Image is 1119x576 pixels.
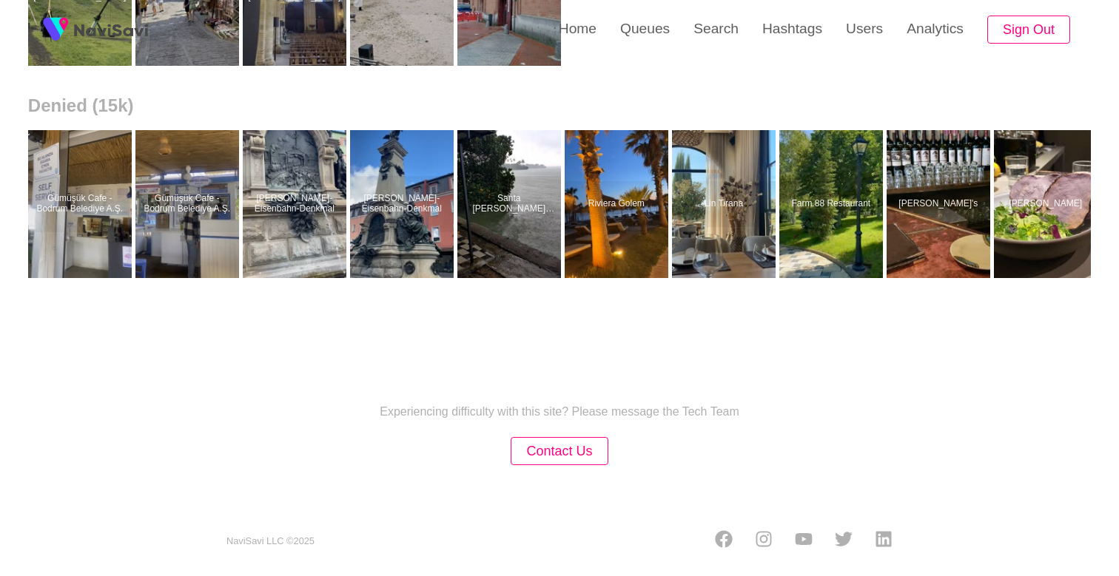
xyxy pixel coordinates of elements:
[135,130,243,278] a: Gümüşük Cafe - Bodrum Belediye A.Ş.Gümüşük Cafe - Bodrum Belediye A.Ş.
[835,530,853,552] a: Twitter
[779,130,887,278] a: Farm 88 RestaurantFarm 88 Restaurant
[380,405,739,419] p: Experiencing difficulty with this site? Please message the Tech Team
[37,11,74,48] img: fireSpot
[28,130,135,278] a: Gümüşük Cafe - Bodrum Belediye A.Ş.Gümüşük Cafe - Bodrum Belediye A.Ş.
[457,130,565,278] a: Santa [PERSON_NAME] Hostel [PERSON_NAME][GEOGRAPHIC_DATA]Santa Maria Hostel Munroe Island
[226,536,315,547] small: NaviSavi LLC © 2025
[887,130,994,278] a: [PERSON_NAME]'sKiki's
[74,22,148,37] img: fireSpot
[28,95,1091,116] h2: Denied (15k)
[875,530,893,552] a: LinkedIn
[987,16,1070,44] button: Sign Out
[715,530,733,552] a: Facebook
[243,130,350,278] a: [PERSON_NAME]-Eisenbahn-DenkmalLudwig-Eisenbahn-Denkmal
[994,130,1101,278] a: [PERSON_NAME]Cosme
[511,445,608,458] a: Contact Us
[672,130,779,278] a: Lin TiranaLin Tirana
[565,130,672,278] a: Riviera GolemRiviera Golem
[755,530,773,552] a: Instagram
[795,530,813,552] a: Youtube
[511,437,608,466] button: Contact Us
[350,130,457,278] a: [PERSON_NAME]-Eisenbahn-DenkmalLudwig-Eisenbahn-Denkmal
